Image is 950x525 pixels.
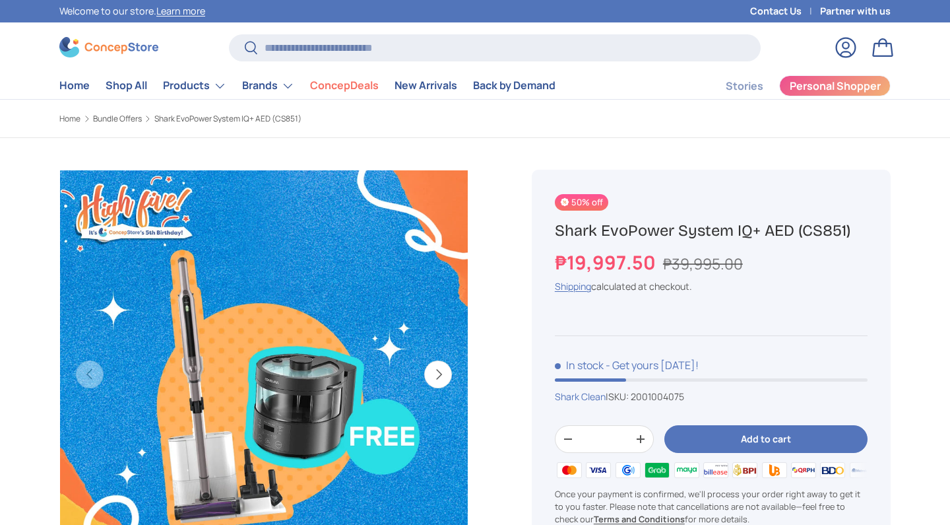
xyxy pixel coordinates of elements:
img: qrph [789,460,818,479]
span: | [606,390,684,403]
nav: Breadcrumbs [59,113,500,125]
summary: Brands [234,73,302,99]
a: Partner with us [820,4,891,18]
a: Stories [726,73,763,99]
a: Home [59,115,80,123]
img: billease [701,460,730,479]
a: Home [59,73,90,98]
p: - Get yours [DATE]! [606,358,699,372]
img: master [555,460,584,479]
s: ₱39,995.00 [663,254,743,274]
a: Shark Clean [555,390,606,403]
button: Add to cart [664,425,868,454]
img: metrobank [848,460,877,479]
a: Bundle Offers [93,115,142,123]
nav: Secondary [694,73,891,99]
img: bdo [818,460,847,479]
a: Learn more [156,5,205,17]
p: Welcome to our store. [59,4,205,18]
strong: ₱19,997.50 [555,250,659,275]
span: 2001004075 [631,390,684,403]
img: grabpay [643,460,672,479]
summary: Products [155,73,234,99]
a: ConcepDeals [310,73,379,98]
img: ubp [759,460,788,479]
a: Back by Demand [473,73,555,98]
a: Shipping [555,280,591,293]
a: New Arrivals [395,73,457,98]
img: maya [672,460,701,479]
img: gcash [614,460,643,479]
a: Brands [242,73,294,99]
span: 50% off [555,194,608,211]
span: In stock [555,358,604,372]
img: visa [584,460,613,479]
a: Contact Us [750,4,820,18]
span: SKU: [608,390,629,403]
div: calculated at checkout. [555,279,868,293]
img: bpi [730,460,759,479]
span: Personal Shopper [790,81,881,91]
a: Shop All [106,73,147,98]
img: ConcepStore [59,37,158,57]
nav: Primary [59,73,555,99]
a: Products [163,73,226,99]
a: Personal Shopper [779,75,891,96]
a: Shark EvoPower System IQ+ AED (CS851) [154,115,301,123]
h1: Shark EvoPower System IQ+ AED (CS851) [555,221,868,241]
a: Terms and Conditions [594,513,685,525]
